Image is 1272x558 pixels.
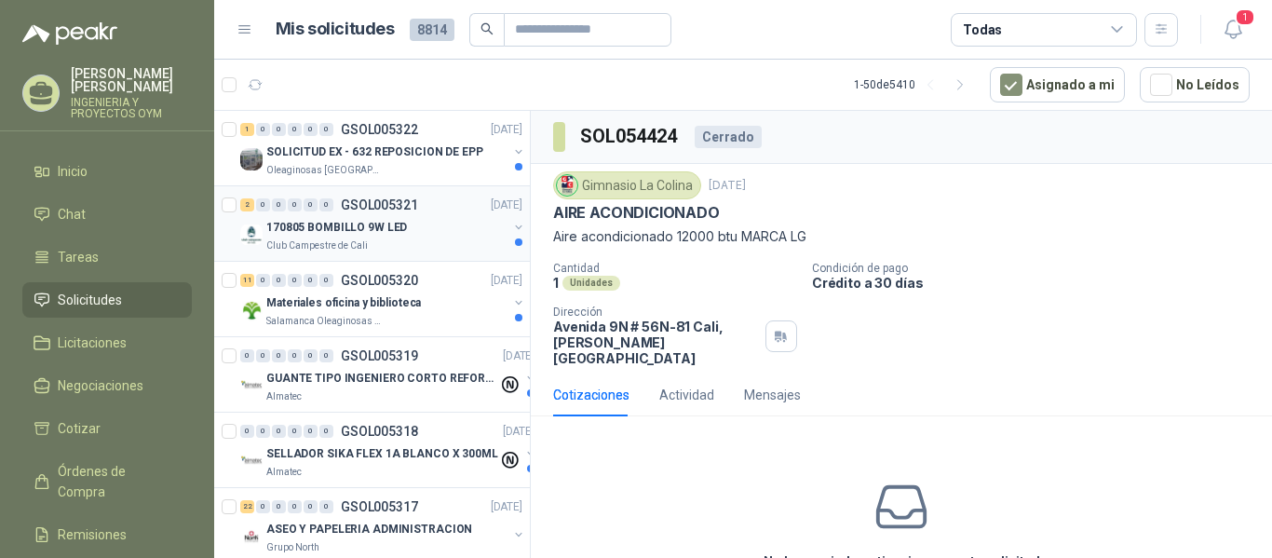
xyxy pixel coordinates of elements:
div: 0 [288,123,302,136]
p: Condición de pago [812,262,1265,275]
img: Company Logo [240,450,263,472]
div: 0 [240,349,254,362]
a: Cotizar [22,411,192,446]
div: Cerrado [695,126,762,148]
div: 0 [272,500,286,513]
h1: Mis solicitudes [276,16,395,43]
div: 0 [272,274,286,287]
p: Dirección [553,306,758,319]
p: [PERSON_NAME] [PERSON_NAME] [71,67,192,93]
div: 0 [288,274,302,287]
a: 0 0 0 0 0 0 GSOL005318[DATE] Company LogoSELLADOR SIKA FLEX 1A BLANCO X 300MLAlmatec [240,420,538,480]
p: GUANTE TIPO INGENIERO CORTO REFORZADO [266,370,498,388]
p: Oleaginosas [GEOGRAPHIC_DATA][PERSON_NAME] [266,163,384,178]
a: Solicitudes [22,282,192,318]
div: 0 [256,349,270,362]
span: Inicio [58,161,88,182]
div: 1 - 50 de 5410 [854,70,975,100]
div: 0 [319,274,333,287]
div: Todas [963,20,1002,40]
p: Salamanca Oleaginosas SAS [266,314,384,329]
a: 22 0 0 0 0 0 GSOL005317[DATE] Company LogoASEO Y PAPELERIA ADMINISTRACIONGrupo North [240,496,526,555]
p: [DATE] [709,177,746,195]
img: Logo peakr [22,22,117,45]
a: Órdenes de Compra [22,454,192,510]
p: GSOL005320 [341,274,418,287]
p: INGENIERIA Y PROYECTOS OYM [71,97,192,119]
span: search [480,22,494,35]
span: Solicitudes [58,290,122,310]
p: [DATE] [491,197,522,214]
div: 0 [319,425,333,438]
p: GSOL005317 [341,500,418,513]
p: SELLADOR SIKA FLEX 1A BLANCO X 300ML [266,445,498,463]
div: 0 [319,349,333,362]
a: Remisiones [22,517,192,552]
img: Company Logo [240,299,263,321]
p: GSOL005322 [341,123,418,136]
span: 8814 [410,19,454,41]
div: 0 [319,500,333,513]
p: 170805 BOMBILLO 9W LED [266,219,407,237]
div: 0 [256,500,270,513]
div: 0 [319,123,333,136]
span: Remisiones [58,524,127,545]
p: Almatec [266,465,302,480]
img: Company Logo [240,525,263,548]
p: Almatec [266,389,302,404]
div: 1 [240,123,254,136]
div: 0 [304,123,318,136]
div: 0 [304,425,318,438]
div: 0 [319,198,333,211]
a: Chat [22,197,192,232]
div: 0 [256,123,270,136]
h3: SOL054424 [580,122,680,151]
div: 0 [272,198,286,211]
div: 0 [304,349,318,362]
span: Negociaciones [58,375,143,396]
div: 0 [288,500,302,513]
p: Grupo North [266,540,319,555]
p: ASEO Y PAPELERIA ADMINISTRACION [266,521,472,538]
div: 0 [256,274,270,287]
p: Materiales oficina y biblioteca [266,294,421,312]
div: Cotizaciones [553,385,629,405]
p: GSOL005321 [341,198,418,211]
p: Crédito a 30 días [812,275,1265,291]
p: Cantidad [553,262,797,275]
button: No Leídos [1140,67,1250,102]
div: 0 [304,500,318,513]
div: 0 [256,425,270,438]
div: 0 [272,349,286,362]
p: [DATE] [503,347,535,365]
div: 0 [288,349,302,362]
span: Chat [58,204,86,225]
img: Company Logo [240,224,263,246]
div: Gimnasio La Colina [553,171,701,199]
button: Asignado a mi [990,67,1125,102]
a: Licitaciones [22,325,192,361]
a: 1 0 0 0 0 0 GSOL005322[DATE] Company LogoSOLICITUD EX - 632 REPOSICION DE EPPOleaginosas [GEOGRAP... [240,118,526,178]
p: SOLICITUD EX - 632 REPOSICION DE EPP [266,143,483,161]
span: 1 [1235,8,1255,26]
div: 0 [256,198,270,211]
p: GSOL005318 [341,425,418,438]
img: Company Logo [240,374,263,397]
div: 0 [272,425,286,438]
div: 0 [304,274,318,287]
div: Actividad [659,385,714,405]
div: 2 [240,198,254,211]
p: Aire acondicionado 12000 btu MARCA LG [553,226,1250,247]
a: Tareas [22,239,192,275]
span: Licitaciones [58,333,127,353]
div: 11 [240,274,254,287]
a: 2 0 0 0 0 0 GSOL005321[DATE] Company Logo170805 BOMBILLO 9W LEDClub Campestre de Cali [240,194,526,253]
p: Avenida 9N # 56N-81 Cali , [PERSON_NAME][GEOGRAPHIC_DATA] [553,319,758,366]
a: Negociaciones [22,368,192,403]
p: [DATE] [503,423,535,441]
p: [DATE] [491,121,522,139]
div: 0 [288,198,302,211]
div: 0 [240,425,254,438]
a: Inicio [22,154,192,189]
span: Órdenes de Compra [58,461,174,502]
